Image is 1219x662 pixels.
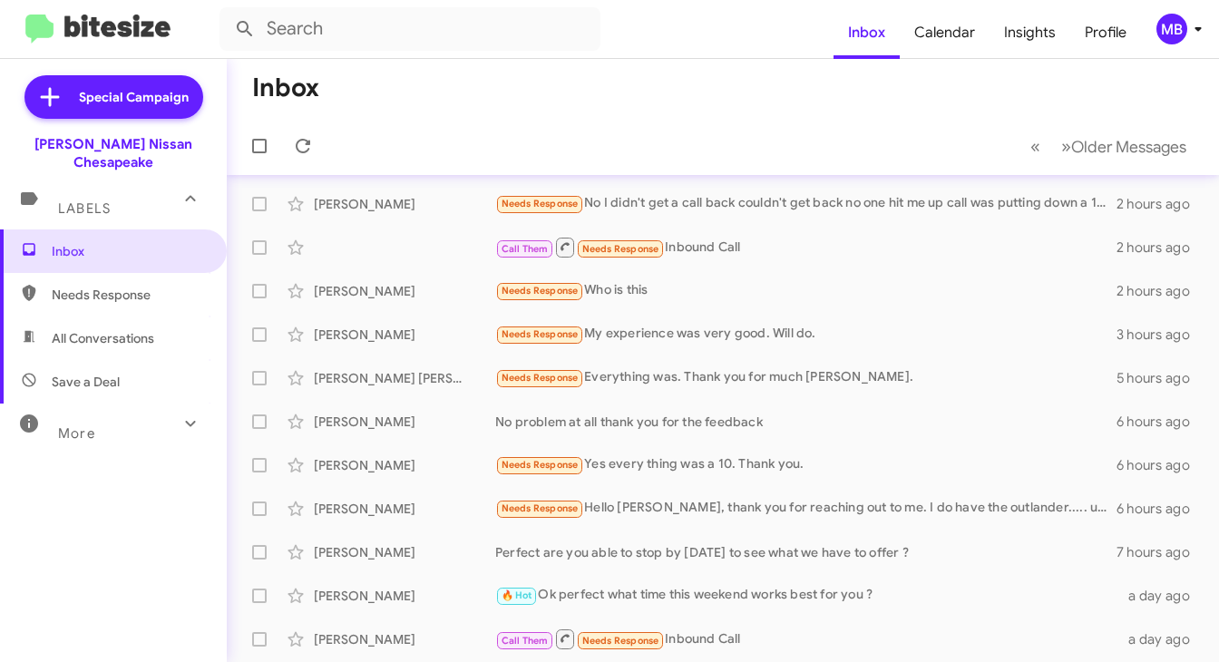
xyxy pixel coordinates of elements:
div: Inbound Call [495,236,1117,258]
div: 6 hours ago [1117,500,1204,518]
button: Next [1050,128,1197,165]
div: 3 hours ago [1117,326,1204,344]
div: [PERSON_NAME] [314,195,495,213]
button: MB [1141,14,1199,44]
div: [PERSON_NAME] [314,543,495,561]
span: Older Messages [1071,137,1186,157]
span: Needs Response [52,286,206,304]
div: [PERSON_NAME] [314,326,495,344]
nav: Page navigation example [1020,128,1197,165]
span: Needs Response [502,285,579,297]
div: Perfect are you able to stop by [DATE] to see what we have to offer ? [495,543,1117,561]
div: a day ago [1128,587,1204,605]
button: Previous [1019,128,1051,165]
span: Call Them [502,635,549,647]
div: Inbound Call [495,628,1128,650]
span: Labels [58,200,111,217]
span: « [1030,135,1040,158]
div: 5 hours ago [1117,369,1204,387]
div: [PERSON_NAME] [314,500,495,518]
div: Everything was. Thank you for much [PERSON_NAME]. [495,367,1117,388]
span: Call Them [502,243,549,255]
div: 6 hours ago [1117,413,1204,431]
span: » [1061,135,1071,158]
div: 2 hours ago [1117,195,1204,213]
div: Yes every thing was a 10. Thank you. [495,454,1117,475]
span: 🔥 Hot [502,589,532,601]
a: Profile [1070,6,1141,59]
div: Hello [PERSON_NAME], thank you for reaching out to me. I do have the outlander..... unfortunately... [495,498,1117,519]
div: Ok perfect what time this weekend works best for you ? [495,585,1128,606]
div: [PERSON_NAME] [314,456,495,474]
h1: Inbox [252,73,319,102]
span: Needs Response [502,502,579,514]
span: Needs Response [502,372,579,384]
div: 2 hours ago [1117,239,1204,257]
div: Who is this [495,280,1117,301]
div: a day ago [1128,630,1204,648]
span: Save a Deal [52,373,120,391]
div: [PERSON_NAME] [314,630,495,648]
a: Calendar [900,6,990,59]
span: All Conversations [52,329,154,347]
span: Inbox [52,242,206,260]
div: [PERSON_NAME] [314,282,495,300]
span: Needs Response [502,198,579,209]
div: No problem at all thank you for the feedback [495,413,1117,431]
a: Insights [990,6,1070,59]
a: Inbox [834,6,900,59]
div: 6 hours ago [1117,456,1204,474]
span: Needs Response [502,459,579,471]
span: Needs Response [582,635,659,647]
span: Needs Response [582,243,659,255]
div: No I didn't get a call back couldn't get back no one hit me up call was putting down a 1000 for m... [495,193,1117,214]
div: 7 hours ago [1117,543,1204,561]
div: [PERSON_NAME] [PERSON_NAME] [314,369,495,387]
div: 2 hours ago [1117,282,1204,300]
a: Special Campaign [24,75,203,119]
div: My experience was very good. Will do. [495,324,1117,345]
div: [PERSON_NAME] [314,587,495,605]
input: Search [219,7,600,51]
span: Needs Response [502,328,579,340]
span: Special Campaign [79,88,189,106]
div: MB [1156,14,1187,44]
div: [PERSON_NAME] [314,413,495,431]
span: More [58,425,95,442]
